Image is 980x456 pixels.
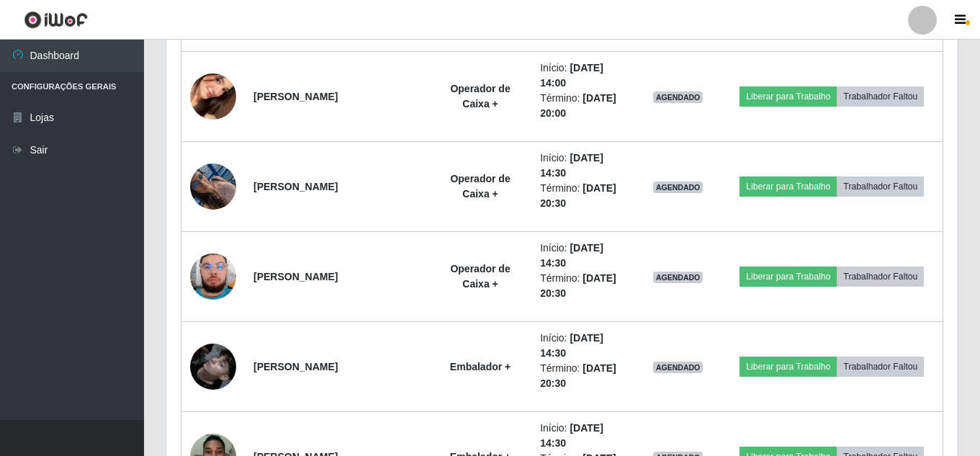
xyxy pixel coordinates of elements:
[253,181,338,192] strong: [PERSON_NAME]
[740,267,837,287] button: Liberar para Trabalho
[253,91,338,102] strong: [PERSON_NAME]
[837,86,924,107] button: Trabalhador Faltou
[653,182,703,193] span: AGENDADO
[190,47,236,147] img: 1753654466670.jpeg
[450,263,510,290] strong: Operador de Caixa +
[653,272,703,283] span: AGENDADO
[540,181,626,211] li: Término:
[740,176,837,197] button: Liberar para Trabalho
[24,11,88,29] img: CoreUI Logo
[653,91,703,103] span: AGENDADO
[190,236,236,318] img: 1755477381693.jpeg
[837,357,924,377] button: Trabalhador Faltou
[540,61,626,91] li: Início:
[837,176,924,197] button: Trabalhador Faltou
[540,422,603,449] time: [DATE] 14:30
[253,271,338,282] strong: [PERSON_NAME]
[540,361,626,391] li: Término:
[837,267,924,287] button: Trabalhador Faltou
[540,331,626,361] li: Início:
[540,151,626,181] li: Início:
[253,361,338,372] strong: [PERSON_NAME]
[540,271,626,301] li: Término:
[540,91,626,121] li: Término:
[450,173,510,200] strong: Operador de Caixa +
[740,357,837,377] button: Liberar para Trabalho
[540,421,626,451] li: Início:
[653,362,703,373] span: AGENDADO
[540,332,603,359] time: [DATE] 14:30
[740,86,837,107] button: Liberar para Trabalho
[540,152,603,179] time: [DATE] 14:30
[450,83,510,109] strong: Operador de Caixa +
[540,241,626,271] li: Início:
[540,242,603,269] time: [DATE] 14:30
[190,156,236,217] img: 1751209659449.jpeg
[450,361,511,372] strong: Embalador +
[190,326,236,408] img: 1750963256706.jpeg
[540,62,603,89] time: [DATE] 14:00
